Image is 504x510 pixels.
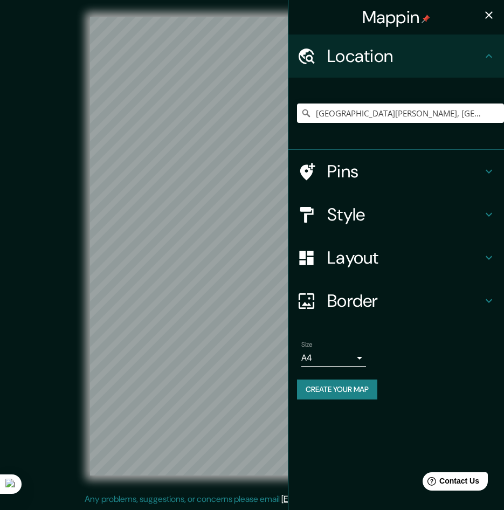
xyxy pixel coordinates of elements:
[301,340,313,349] label: Size
[327,247,482,268] h4: Layout
[90,17,415,475] canvas: Map
[327,45,482,67] h4: Location
[297,380,377,399] button: Create your map
[327,161,482,182] h4: Pins
[362,6,431,28] h4: Mappin
[288,35,504,78] div: Location
[288,236,504,279] div: Layout
[85,493,416,506] p: Any problems, suggestions, or concerns please email .
[327,204,482,225] h4: Style
[327,290,482,312] h4: Border
[301,349,366,367] div: A4
[288,150,504,193] div: Pins
[288,279,504,322] div: Border
[422,15,430,23] img: pin-icon.png
[297,104,504,123] input: Pick your city or area
[288,193,504,236] div: Style
[408,468,492,498] iframe: Help widget launcher
[281,493,415,505] a: [EMAIL_ADDRESS][DOMAIN_NAME]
